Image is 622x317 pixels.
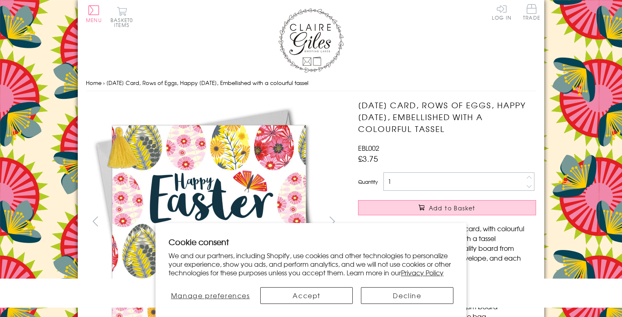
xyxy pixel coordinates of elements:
span: Manage preferences [171,290,250,300]
button: Manage preferences [169,287,252,304]
h1: [DATE] Card, Rows of Eggs, Happy [DATE], Embellished with a colourful tassel [358,99,536,134]
img: Claire Giles Greetings Cards [278,8,344,73]
p: We and our partners, including Shopify, use cookies and other technologies to personalize your ex... [169,251,453,277]
button: prev [86,212,104,230]
a: Log In [492,4,512,20]
span: Trade [523,4,540,20]
span: EBL002 [358,143,379,153]
span: 0 items [114,16,133,29]
button: Accept [260,287,353,304]
h2: Cookie consent [169,236,453,248]
button: next [323,212,342,230]
a: Home [86,79,101,87]
a: Trade [523,4,540,22]
span: £3.75 [358,153,378,164]
nav: breadcrumbs [86,75,536,92]
button: Basket0 items [110,7,133,27]
span: Menu [86,16,102,24]
a: Privacy Policy [401,268,444,277]
label: Quantity [358,178,378,185]
button: Decline [361,287,453,304]
button: Menu [86,5,102,22]
span: › [103,79,105,87]
button: Add to Basket [358,200,536,215]
span: Add to Basket [429,204,476,212]
span: [DATE] Card, Rows of Eggs, Happy [DATE], Embellished with a colourful tassel [106,79,309,87]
